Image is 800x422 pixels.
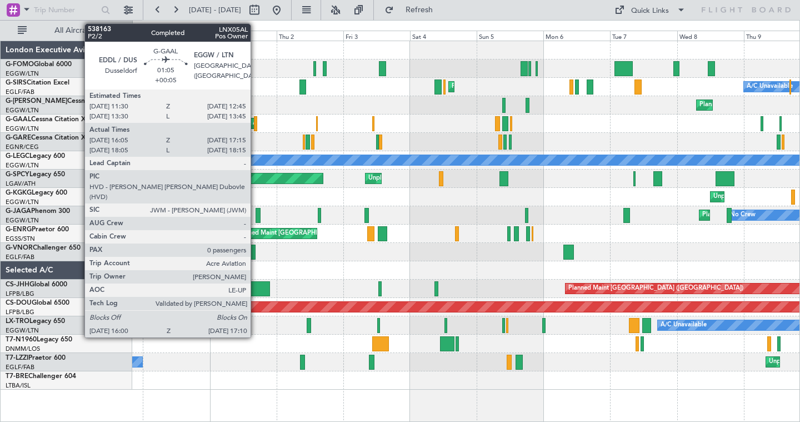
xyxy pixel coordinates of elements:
a: EGLF/FAB [6,88,34,96]
a: EGGW/LTN [6,106,39,115]
span: [DATE] - [DATE] [189,5,241,15]
div: Thu 2 [277,31,343,41]
a: LFPB/LBG [6,308,34,316]
div: Planned Maint [GEOGRAPHIC_DATA] [101,170,207,187]
a: T7-LZZIPraetor 600 [6,355,66,361]
span: G-ENRG [6,226,32,233]
div: A/C Unavailable [661,317,707,334]
span: G-LEGC [6,153,29,160]
span: CS-DOU [6,300,32,306]
span: G-[PERSON_NAME] [6,98,67,105]
div: Mon 6 [543,31,610,41]
a: EGNR/CEG [6,143,39,151]
span: G-SIRS [6,80,27,86]
a: EGGW/LTN [6,125,39,133]
a: G-SPCYLegacy 650 [6,171,65,178]
span: Refresh [396,6,443,14]
a: G-SIRSCitation Excel [6,80,69,86]
a: G-JAGAPhenom 300 [6,208,70,215]
span: LX-TRO [6,318,29,325]
span: G-KGKG [6,190,32,196]
span: G-GARE [6,135,31,141]
span: G-GAAL [6,116,31,123]
div: Planned Maint [GEOGRAPHIC_DATA] ([GEOGRAPHIC_DATA]) [568,280,743,297]
a: T7-N1960Legacy 650 [6,336,72,343]
a: DNMM/LOS [6,345,40,353]
input: Trip Number [34,2,98,18]
div: [DATE] [134,22,153,32]
div: No Crew [730,207,756,224]
div: A/C Unavailable [747,78,793,95]
div: Quick Links [631,6,669,17]
a: LX-TROLegacy 650 [6,318,65,325]
div: Sat 4 [410,31,477,41]
div: Tue 7 [610,31,677,41]
a: CS-JHHGlobal 6000 [6,281,67,288]
button: Quick Links [609,1,691,19]
div: Wed 8 [677,31,744,41]
a: LFPB/LBG [6,290,34,298]
div: [DATE] [212,22,231,32]
a: EGGW/LTN [6,69,39,78]
button: Refresh [379,1,446,19]
a: EGGW/LTN [6,326,39,335]
a: CS-DOUGlobal 6500 [6,300,69,306]
a: EGGW/LTN [6,161,39,170]
div: Planned Maint [GEOGRAPHIC_DATA] ([GEOGRAPHIC_DATA]) [452,78,627,95]
a: G-[PERSON_NAME]Cessna Citation XLS [6,98,129,105]
span: T7-N1960 [6,336,37,343]
button: All Aircraft [12,22,121,39]
div: Fri 3 [343,31,410,41]
a: G-GAALCessna Citation XLS+ [6,116,97,123]
a: LGAV/ATH [6,180,36,188]
span: G-FOMO [6,61,34,68]
span: T7-LZZI [6,355,28,361]
span: G-VNOR [6,245,33,251]
div: Wed 1 [210,31,277,41]
span: CS-JHH [6,281,29,288]
a: G-ENRGPraetor 600 [6,226,69,233]
span: All Aircraft [29,27,117,34]
a: T7-BREChallenger 604 [6,373,76,380]
a: G-KGKGLegacy 600 [6,190,67,196]
div: Planned Maint [GEOGRAPHIC_DATA] ([GEOGRAPHIC_DATA]) [236,225,411,242]
a: G-LEGCLegacy 600 [6,153,65,160]
div: AOG Maint Dusseldorf [253,115,317,132]
div: Sun 5 [477,31,543,41]
a: EGLF/FAB [6,253,34,261]
a: EGGW/LTN [6,216,39,225]
span: G-JAGA [6,208,31,215]
a: G-GARECessna Citation XLS+ [6,135,97,141]
div: Tue 30 [143,31,209,41]
a: G-FOMOGlobal 6000 [6,61,72,68]
div: Unplanned Maint [GEOGRAPHIC_DATA] [368,170,482,187]
div: A/C Unavailable [187,317,233,334]
span: G-SPCY [6,171,29,178]
a: EGSS/STN [6,235,35,243]
a: G-VNORChallenger 650 [6,245,81,251]
span: T7-BRE [6,373,28,380]
a: EGLF/FAB [6,363,34,371]
a: LTBA/ISL [6,381,31,390]
a: EGGW/LTN [6,198,39,206]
